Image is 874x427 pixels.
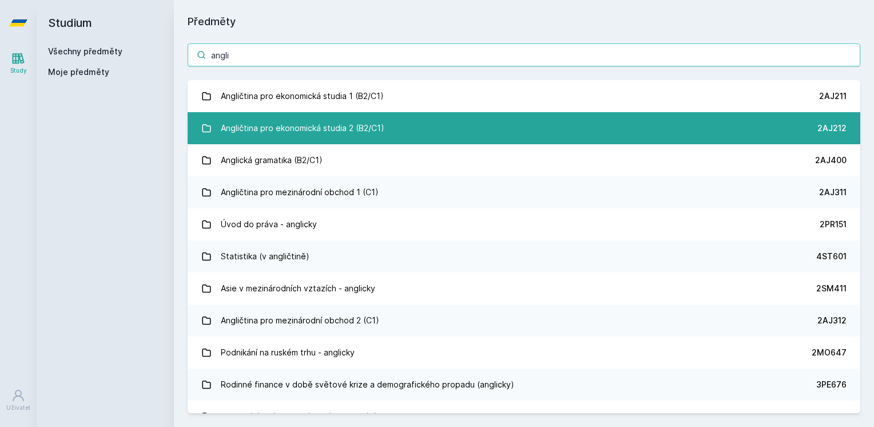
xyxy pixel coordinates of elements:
[221,181,379,204] div: Angličtina pro mezinárodní obchod 1 (C1)
[812,411,847,422] div: 2MO642
[221,373,514,396] div: Rodinné finance v době světové krize a demografického propadu (anglicky)
[819,187,847,198] div: 2AJ311
[820,219,847,230] div: 2PR151
[188,14,860,30] h1: Předměty
[221,277,375,300] div: Asie v mezinárodních vztazích - anglicky
[812,347,847,358] div: 2MO647
[221,309,379,332] div: Angličtina pro mezinárodní obchod 2 (C1)
[221,149,323,172] div: Anglická gramatika (B2/C1)
[816,251,847,262] div: 4ST601
[188,176,860,208] a: Angličtina pro mezinárodní obchod 1 (C1) 2AJ311
[188,305,860,337] a: Angličtina pro mezinárodní obchod 2 (C1) 2AJ312
[2,46,34,81] a: Study
[815,155,847,166] div: 2AJ400
[221,85,384,108] div: Angličtina pro ekonomická studia 1 (B2/C1)
[817,315,847,326] div: 2AJ312
[188,337,860,369] a: Podnikání na ruském trhu - anglicky 2MO647
[6,404,30,412] div: Uživatel
[48,66,109,78] span: Moje předměty
[188,208,860,240] a: Úvod do práva - anglicky 2PR151
[188,369,860,401] a: Rodinné finance v době světové krize a demografického propadu (anglicky) 3PE676
[48,46,122,56] a: Všechny předměty
[188,144,860,176] a: Anglická gramatika (B2/C1) 2AJ400
[188,112,860,144] a: Angličtina pro ekonomická studia 2 (B2/C1) 2AJ212
[188,240,860,272] a: Statistika (v angličtině) 4ST601
[10,66,27,75] div: Study
[221,213,317,236] div: Úvod do práva - anglicky
[188,80,860,112] a: Angličtina pro ekonomická studia 1 (B2/C1) 2AJ211
[221,245,309,268] div: Statistika (v angličtině)
[221,341,355,364] div: Podnikání na ruském trhu - anglicky
[188,44,860,66] input: Název nebo ident předmětu…
[816,379,847,390] div: 3PE676
[816,283,847,294] div: 2SM411
[817,122,847,134] div: 2AJ212
[819,90,847,102] div: 2AJ211
[2,383,34,418] a: Uživatel
[188,272,860,305] a: Asie v mezinárodních vztazích - anglicky 2SM411
[221,117,384,140] div: Angličtina pro ekonomická studia 2 (B2/C1)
